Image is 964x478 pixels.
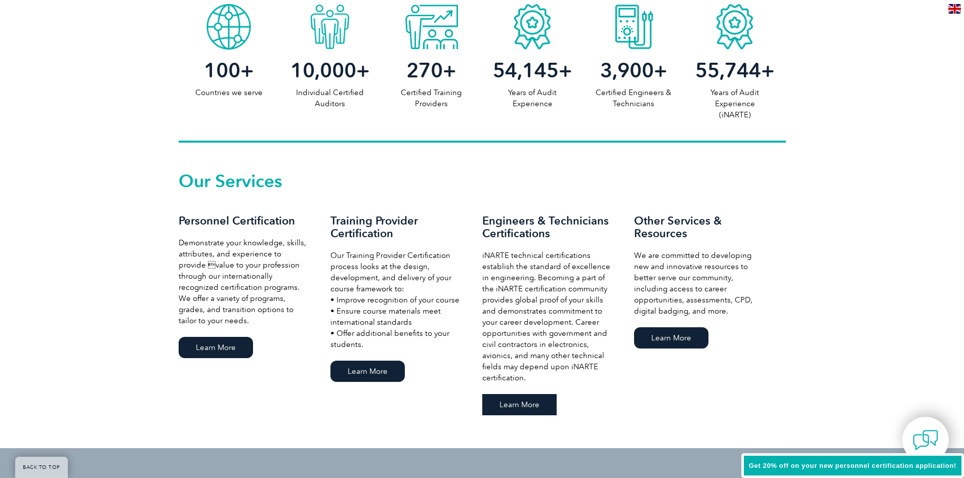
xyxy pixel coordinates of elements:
[695,58,761,82] span: 55,744
[279,87,381,109] p: Individual Certified Auditors
[381,87,482,109] p: Certified Training Providers
[684,87,785,120] p: Years of Audit Experience (iNARTE)
[583,87,684,109] p: Certified Engineers & Technicians
[330,250,462,350] p: Our Training Provider Certification process looks at the design, development, and delivery of you...
[330,214,462,240] h3: Training Provider Certification
[482,250,614,383] p: iNARTE technical certifications establish the standard of excellence in engineering. Becoming a p...
[634,327,708,349] a: Learn More
[179,237,310,326] p: Demonstrate your knowledge, skills, attributes, and experience to provide value to your professi...
[913,427,938,453] img: contact-chat.png
[279,62,381,78] h2: +
[684,62,785,78] h2: +
[204,58,240,82] span: 100
[482,87,583,109] p: Years of Audit Experience
[600,58,654,82] span: 3,900
[493,58,559,82] span: 54,145
[634,250,766,317] p: We are committed to developing new and innovative resources to better serve our community, includ...
[406,58,443,82] span: 270
[179,62,280,78] h2: +
[381,62,482,78] h2: +
[749,462,956,469] span: Get 20% off on your new personnel certification application!
[634,214,766,240] h3: Other Services & Resources
[330,361,405,382] a: Learn More
[583,62,684,78] h2: +
[179,87,280,98] p: Countries we serve
[482,62,583,78] h2: +
[948,4,961,14] img: en
[179,214,310,227] h3: Personnel Certification
[179,337,253,358] a: Learn More
[482,214,614,240] h3: Engineers & Technicians Certifications
[290,58,356,82] span: 10,000
[482,394,557,415] a: Learn More
[15,457,68,478] a: BACK TO TOP
[179,173,786,189] h2: Our Services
